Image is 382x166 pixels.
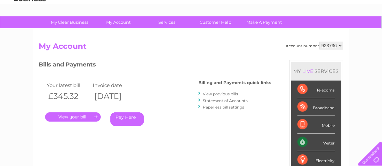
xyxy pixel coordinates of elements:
[141,16,194,28] a: Services
[203,98,248,103] a: Statement of Accounts
[261,3,306,11] a: 0333 014 3131
[45,81,91,90] td: Your latest bill
[303,27,322,32] a: Telecoms
[39,60,271,71] h3: Bills and Payments
[298,98,335,116] div: Broadband
[45,112,101,122] a: .
[203,105,244,109] a: Paperless bill settings
[269,27,282,32] a: Water
[285,27,299,32] a: Energy
[110,112,144,126] a: Pay Here
[91,90,137,103] th: [DATE]
[40,4,343,31] div: Clear Business is a trading name of Verastar Limited (registered in [GEOGRAPHIC_DATA] No. 3667643...
[13,17,46,36] img: logo.png
[39,42,343,54] h2: My Account
[286,42,343,49] div: Account number
[91,81,137,90] td: Invoice date
[298,134,335,151] div: Water
[339,27,355,32] a: Contact
[298,116,335,134] div: Mobile
[45,90,91,103] th: £345.32
[203,92,238,96] a: View previous bills
[238,16,291,28] a: Make A Payment
[361,27,376,32] a: Log out
[198,80,271,85] h4: Billing and Payments quick links
[44,16,96,28] a: My Clear Business
[326,27,336,32] a: Blog
[301,68,315,74] div: LIVE
[92,16,145,28] a: My Account
[291,62,341,80] div: MY SERVICES
[298,81,335,98] div: Telecoms
[189,16,242,28] a: Customer Help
